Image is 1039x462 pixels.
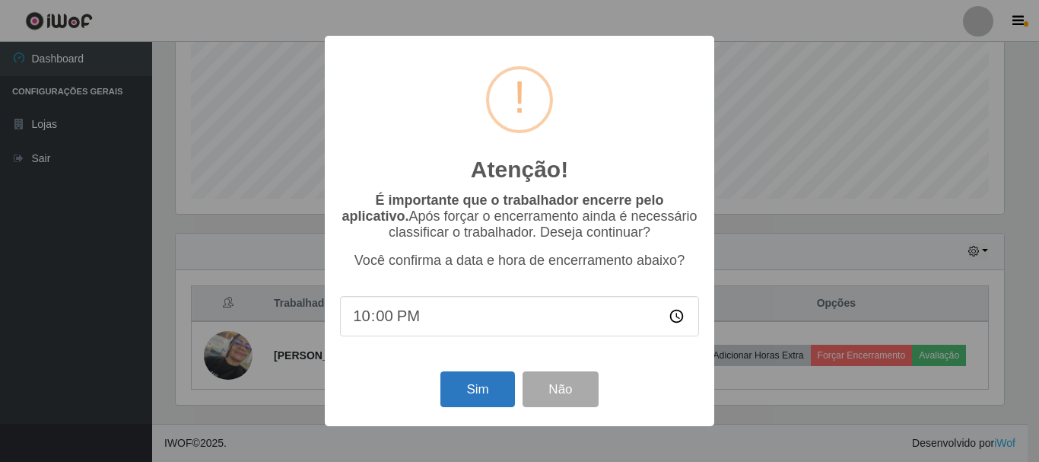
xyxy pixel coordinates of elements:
p: Você confirma a data e hora de encerramento abaixo? [340,253,699,269]
p: Após forçar o encerramento ainda é necessário classificar o trabalhador. Deseja continuar? [340,193,699,241]
h2: Atenção! [471,156,568,183]
b: É importante que o trabalhador encerre pelo aplicativo. [342,193,663,224]
button: Sim [440,371,514,407]
button: Não [523,371,598,407]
